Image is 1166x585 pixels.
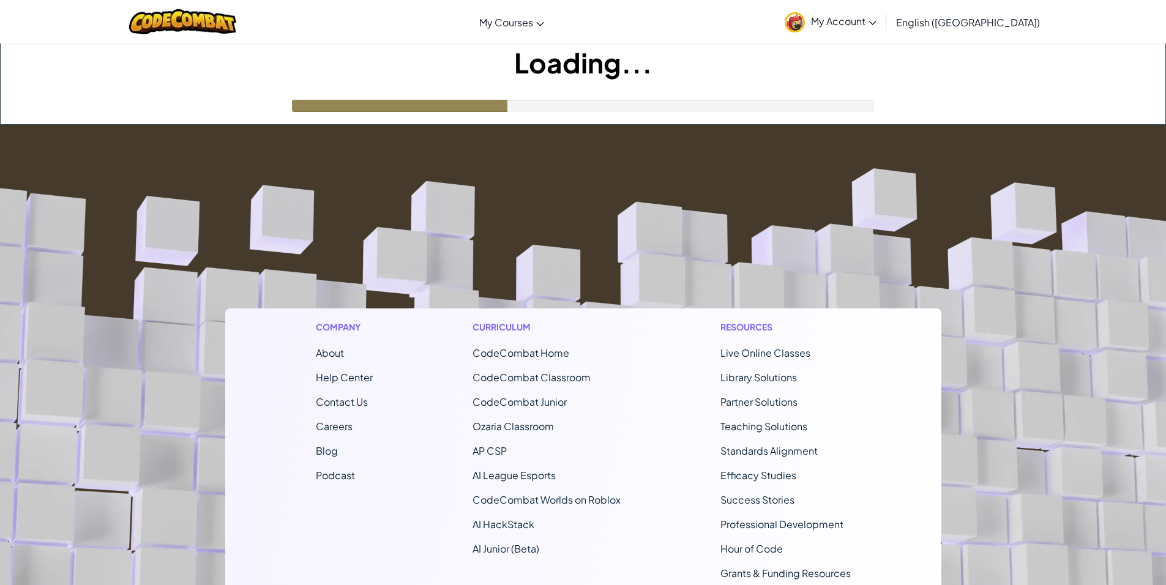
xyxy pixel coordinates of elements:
a: Help Center [316,371,373,384]
h1: Curriculum [473,321,621,333]
a: My Account [779,2,883,41]
a: English ([GEOGRAPHIC_DATA]) [890,6,1046,39]
h1: Loading... [1,43,1165,81]
img: CodeCombat logo [129,9,236,34]
a: Professional Development [720,518,843,531]
span: My Account [811,15,876,28]
a: AI Junior (Beta) [473,542,539,555]
a: Ozaria Classroom [473,420,554,433]
a: CodeCombat Junior [473,395,567,408]
a: Teaching Solutions [720,420,807,433]
img: avatar [785,12,805,32]
h1: Company [316,321,373,333]
a: AI League Esports [473,469,556,482]
a: CodeCombat Worlds on Roblox [473,493,621,506]
a: Podcast [316,469,355,482]
a: Standards Alignment [720,444,818,457]
a: About [316,346,344,359]
span: Contact Us [316,395,368,408]
a: Partner Solutions [720,395,798,408]
a: My Courses [473,6,550,39]
a: AI HackStack [473,518,534,531]
a: Live Online Classes [720,346,810,359]
a: Blog [316,444,338,457]
span: My Courses [479,16,533,29]
a: Careers [316,420,353,433]
h1: Resources [720,321,851,333]
a: Hour of Code [720,542,783,555]
a: Success Stories [720,493,794,506]
span: English ([GEOGRAPHIC_DATA]) [896,16,1040,29]
a: CodeCombat Classroom [473,371,591,384]
a: AP CSP [473,444,507,457]
span: CodeCombat Home [473,346,569,359]
a: Grants & Funding Resources [720,567,851,579]
a: Library Solutions [720,371,797,384]
a: Efficacy Studies [720,469,796,482]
